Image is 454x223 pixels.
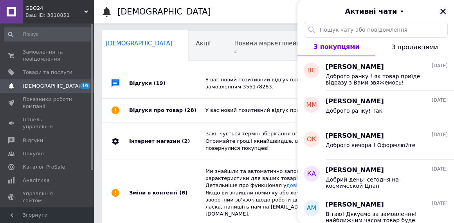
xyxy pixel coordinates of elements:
span: Замовлення та повідомлення [23,49,72,63]
span: [DEMOGRAPHIC_DATA] [23,83,81,90]
button: Закрити [438,7,448,16]
span: (6) [179,190,187,196]
span: [PERSON_NAME] [326,97,384,106]
button: Активні чати [319,6,432,16]
button: ВС[PERSON_NAME][DATE]Доброго ранку ! як товар приїде відразу з Вами звяжемось! [297,56,454,91]
button: ММ[PERSON_NAME][DATE]Доброго ранку! Так [297,91,454,125]
span: 2 [234,49,303,54]
div: Інтернет магазин [129,122,205,160]
span: Покупці [23,150,44,157]
span: Панель управління [23,116,72,130]
span: Доброго ранку ! як товар приїде відразу з Вами звяжемось! [326,73,437,86]
div: Ми знайшли та автоматично заповнили деякі характеристики для ваших товарів. . Детальніше про функ... [205,168,360,218]
span: [DATE] [432,97,448,104]
span: [PERSON_NAME] [326,200,384,209]
button: КА[PERSON_NAME][DATE]Добрий день! сегодня на космической Цнап [297,160,454,194]
span: (28) [185,107,196,113]
span: Показники роботи компанії [23,96,72,110]
button: ОК[PERSON_NAME][DATE]Доброго вечора ! Оформлюйте [297,125,454,160]
span: [PERSON_NAME] [326,63,384,72]
span: Відгуки [23,137,43,144]
span: [DEMOGRAPHIC_DATA] [106,40,173,47]
span: Управління сайтом [23,190,72,204]
span: (19) [154,80,166,86]
span: [DATE] [432,131,448,138]
span: З покупцями [313,43,360,50]
div: Відгуки про товар [129,99,205,122]
span: Новини маркетплейсу [234,40,303,47]
span: Добрий день! сегодня на космической Цнап [326,176,437,189]
span: ОК [307,135,316,144]
button: З покупцями [297,38,375,56]
div: Закінчується термін зберігання оплати №353197388. Отримайте гроші якнайшвидше, щоб вони не поверн... [205,130,360,152]
span: [DATE] [432,63,448,69]
span: [PERSON_NAME] [326,166,384,175]
span: Каталог ProSale [23,164,65,171]
input: Пошук [4,27,92,41]
span: [DATE] [432,166,448,173]
div: Відгуки [129,68,205,98]
span: GBO24 [25,5,84,12]
div: У вас новий позитивний відгук про компанію за замовленням 355178283. [205,76,360,90]
h1: [DEMOGRAPHIC_DATA] [117,7,211,16]
span: З продавцями [391,43,438,51]
span: [DATE] [432,200,448,207]
span: Доброго вечора ! Оформлюйте [326,142,415,148]
span: Товари та послуги [23,69,72,76]
button: З продавцями [375,38,454,56]
span: ВС [307,66,316,75]
span: [PERSON_NAME] [326,131,384,140]
a: довідці [286,182,306,188]
span: КА [307,169,316,178]
span: Аналітика [23,177,50,184]
span: АМ [307,204,317,213]
span: Доброго ранку! Так [326,108,382,114]
div: Ваш ID: 3818851 [25,12,94,19]
span: (2) [182,138,190,144]
div: У вас новий позитивний відгук про товар. [205,107,360,114]
input: Пошук чату або повідомлення [304,22,448,38]
span: Акції [196,40,211,47]
span: 19 [80,83,90,89]
span: ММ [306,101,317,110]
span: Активні чати [345,6,397,16]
